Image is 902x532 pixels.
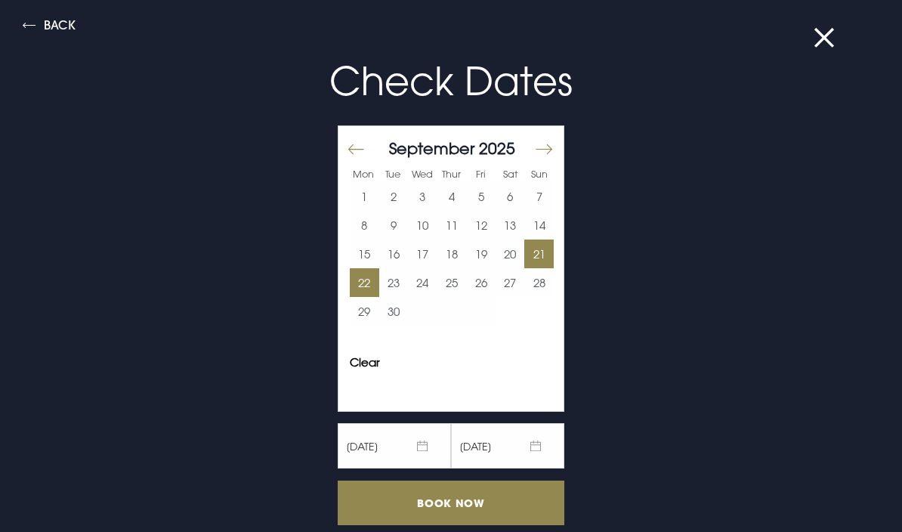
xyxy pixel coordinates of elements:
button: Move forward to switch to the next month. [534,133,552,165]
button: Clear [350,357,380,368]
td: Choose Tuesday, September 30, 2025 as your start date. [379,297,409,326]
button: 1 [350,182,379,211]
td: Choose Tuesday, September 2, 2025 as your start date. [379,182,409,211]
td: Choose Thursday, September 4, 2025 as your start date. [437,182,467,211]
td: Choose Monday, September 15, 2025 as your start date. [350,240,379,268]
button: 12 [466,211,496,240]
td: Choose Thursday, September 25, 2025 as your start date. [437,268,467,297]
button: 2 [379,182,409,211]
td: Choose Sunday, September 28, 2025 as your start date. [524,268,554,297]
button: 14 [524,211,554,240]
td: Choose Wednesday, September 3, 2025 as your start date. [408,182,437,211]
button: 15 [350,240,379,268]
td: Choose Wednesday, September 24, 2025 as your start date. [408,268,437,297]
span: September [389,138,474,158]
span: [DATE] [338,423,451,469]
button: 7 [524,182,554,211]
button: 29 [350,297,379,326]
button: 13 [496,211,525,240]
span: [DATE] [451,423,564,469]
td: Choose Saturday, September 27, 2025 as your start date. [496,268,525,297]
button: 3 [408,182,437,211]
td: Choose Friday, September 26, 2025 as your start date. [466,268,496,297]
td: Choose Saturday, September 20, 2025 as your start date. [496,240,525,268]
td: Selected. Sunday, September 21, 2025 [524,240,554,268]
button: 24 [408,268,437,297]
button: 9 [379,211,409,240]
td: Choose Tuesday, September 9, 2025 as your start date. [379,211,409,240]
td: Choose Wednesday, September 10, 2025 as your start date. [408,211,437,240]
button: 28 [524,268,554,297]
button: 5 [466,182,496,211]
span: 2025 [479,138,515,158]
button: Back [23,19,76,36]
button: 8 [350,211,379,240]
td: Choose Monday, September 8, 2025 as your start date. [350,211,379,240]
td: Choose Tuesday, September 16, 2025 as your start date. [379,240,409,268]
button: 21 [524,240,554,268]
button: 4 [437,182,467,211]
button: 19 [466,240,496,268]
button: Move backward to switch to the previous month. [348,133,366,165]
td: Choose Wednesday, September 17, 2025 as your start date. [408,240,437,268]
td: Selected. Monday, September 22, 2025 [350,268,379,297]
td: Choose Saturday, September 6, 2025 as your start date. [496,182,525,211]
button: 25 [437,268,467,297]
button: 11 [437,211,467,240]
button: 26 [466,268,496,297]
button: 6 [496,182,525,211]
td: Choose Thursday, September 11, 2025 as your start date. [437,211,467,240]
button: 18 [437,240,467,268]
button: 17 [408,240,437,268]
td: Choose Friday, September 12, 2025 as your start date. [466,211,496,240]
button: 30 [379,297,409,326]
td: Choose Friday, September 5, 2025 as your start date. [466,182,496,211]
td: Choose Monday, September 1, 2025 as your start date. [350,182,379,211]
td: Choose Tuesday, September 23, 2025 as your start date. [379,268,409,297]
button: 27 [496,268,525,297]
button: 23 [379,268,409,297]
input: Book Now [338,481,564,525]
td: Choose Sunday, September 7, 2025 as your start date. [524,182,554,211]
button: 10 [408,211,437,240]
p: Check Dates [91,52,811,110]
td: Choose Friday, September 19, 2025 as your start date. [466,240,496,268]
td: Choose Sunday, September 14, 2025 as your start date. [524,211,554,240]
td: Choose Thursday, September 18, 2025 as your start date. [437,240,467,268]
button: 22 [350,268,379,297]
td: Choose Saturday, September 13, 2025 as your start date. [496,211,525,240]
button: 20 [496,240,525,268]
button: 16 [379,240,409,268]
td: Choose Monday, September 29, 2025 as your start date. [350,297,379,326]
